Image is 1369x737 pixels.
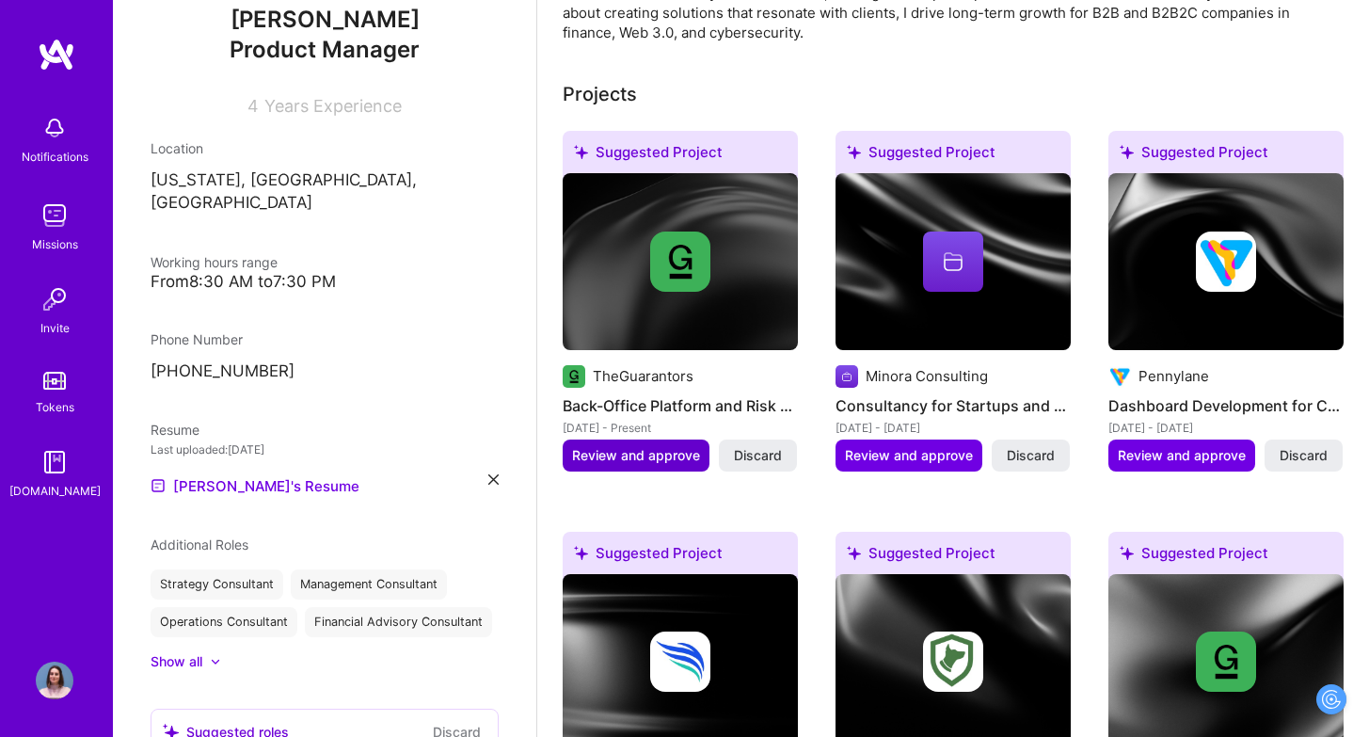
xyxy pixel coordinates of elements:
[574,546,588,560] i: icon SuggestedTeams
[1108,365,1131,388] img: Company logo
[151,138,499,158] div: Location
[847,145,861,159] i: icon SuggestedTeams
[836,440,982,472] button: Review and approve
[151,422,199,438] span: Resume
[1196,232,1256,292] img: Company logo
[992,440,1070,472] button: Discard
[836,365,858,388] img: Company logo
[151,537,248,553] span: Additional Roles
[1108,440,1255,472] button: Review and approve
[36,443,73,481] img: guide book
[151,607,297,637] div: Operations Consultant
[1196,632,1256,692] img: Company logo
[836,418,1071,438] div: [DATE] - [DATE]
[151,169,499,215] p: [US_STATE], [GEOGRAPHIC_DATA], [GEOGRAPHIC_DATA]
[151,272,499,292] div: From 8:30 AM to 7:30 PM
[563,131,798,181] div: Suggested Project
[1108,131,1344,181] div: Suggested Project
[305,607,492,637] div: Financial Advisory Consultant
[151,569,283,600] div: Strategy Consultant
[563,440,709,472] button: Review and approve
[36,280,73,318] img: Invite
[1120,145,1134,159] i: icon SuggestedTeams
[866,366,988,386] div: Minora Consulting
[151,6,499,34] span: [PERSON_NAME]
[151,478,166,493] img: Resume
[1108,532,1344,582] div: Suggested Project
[264,96,402,116] span: Years Experience
[151,360,499,383] p: [PHONE_NUMBER]
[247,96,259,116] span: 4
[1007,446,1055,465] span: Discard
[31,662,78,699] a: User Avatar
[563,418,798,438] div: [DATE] - Present
[845,446,973,465] span: Review and approve
[563,393,798,418] h4: Back-Office Platform and Risk Monitoring System
[38,38,75,72] img: logo
[151,254,278,270] span: Working hours range
[734,446,782,465] span: Discard
[230,36,420,63] span: Product Manager
[923,632,983,692] img: Company logo
[32,234,78,254] div: Missions
[151,440,499,459] div: Last uploaded: [DATE]
[719,440,797,472] button: Discard
[9,481,101,501] div: [DOMAIN_NAME]
[1265,440,1343,472] button: Discard
[22,147,88,167] div: Notifications
[574,145,588,159] i: icon SuggestedTeams
[563,532,798,582] div: Suggested Project
[650,232,710,292] img: Company logo
[563,173,798,350] img: cover
[36,197,73,234] img: teamwork
[593,366,693,386] div: TheGuarantors
[836,131,1071,181] div: Suggested Project
[1108,418,1344,438] div: [DATE] - [DATE]
[836,532,1071,582] div: Suggested Project
[836,173,1071,350] img: cover
[1108,393,1344,418] h4: Dashboard Development for CFOs
[40,318,70,338] div: Invite
[36,109,73,147] img: bell
[563,80,637,108] div: Projects
[847,546,861,560] i: icon SuggestedTeams
[43,372,66,390] img: tokens
[1280,446,1328,465] span: Discard
[836,393,1071,418] h4: Consultancy for Startups and Corporates
[36,397,74,417] div: Tokens
[650,632,710,692] img: Company logo
[1138,366,1209,386] div: Pennylane
[563,365,585,388] img: Company logo
[151,474,359,497] a: [PERSON_NAME]'s Resume
[291,569,447,600] div: Management Consultant
[151,652,202,671] div: Show all
[1118,446,1246,465] span: Review and approve
[488,474,499,485] i: icon Close
[1120,546,1134,560] i: icon SuggestedTeams
[151,331,243,347] span: Phone Number
[36,662,73,699] img: User Avatar
[1108,173,1344,350] img: cover
[572,446,700,465] span: Review and approve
